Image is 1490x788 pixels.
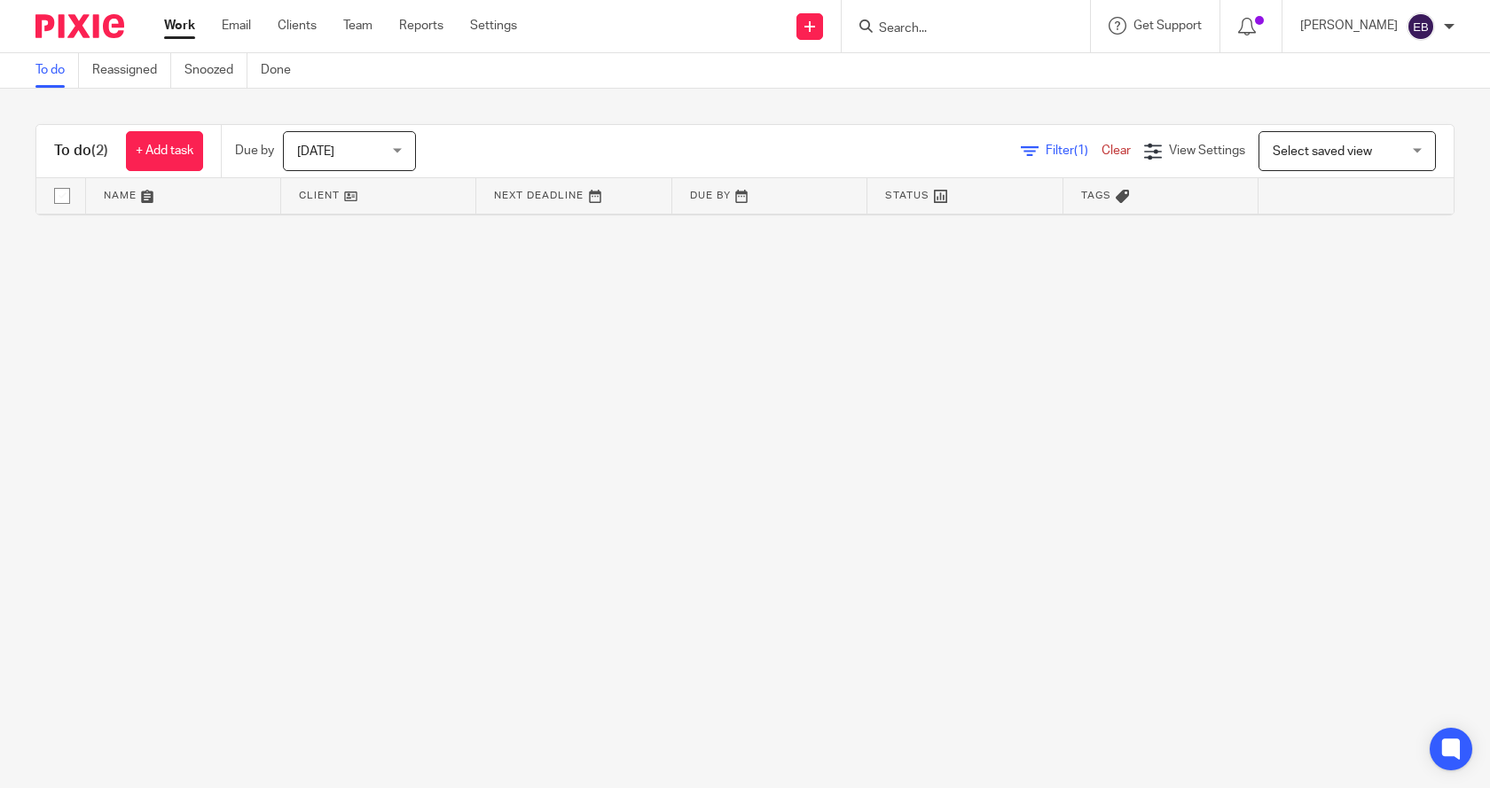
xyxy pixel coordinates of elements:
h1: To do [54,142,108,160]
input: Search [877,21,1037,37]
a: Team [343,17,372,35]
p: Due by [235,142,274,160]
span: Select saved view [1273,145,1372,158]
span: Tags [1081,191,1111,200]
span: Filter [1046,144,1102,157]
span: Get Support [1133,20,1202,32]
a: Clients [278,17,317,35]
a: Reassigned [92,53,171,88]
span: (1) [1074,144,1088,157]
img: svg%3E [1407,12,1435,41]
a: Clear [1102,144,1131,157]
a: Email [222,17,251,35]
a: Done [261,53,304,88]
span: (2) [91,144,108,158]
a: Reports [399,17,443,35]
span: View Settings [1169,144,1245,157]
a: + Add task [126,131,203,171]
a: To do [35,53,79,88]
p: [PERSON_NAME] [1300,17,1398,35]
a: Snoozed [184,53,247,88]
a: Settings [470,17,517,35]
a: Work [164,17,195,35]
span: [DATE] [297,145,334,158]
img: Pixie [35,14,124,38]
